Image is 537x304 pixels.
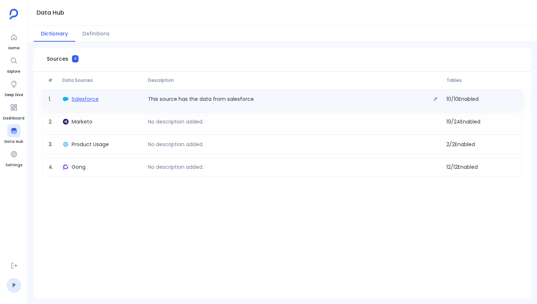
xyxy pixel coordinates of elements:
[46,118,60,125] span: 2 .
[7,278,21,293] a: P
[443,94,519,104] span: 10 / 10 Enabled
[443,118,519,125] span: 19 / 24 Enabled
[3,115,24,121] span: Dashboard
[60,77,145,83] span: Data Sources
[72,55,79,62] span: 4
[5,148,22,168] a: Settings
[46,94,60,104] span: 1 .
[9,9,18,20] img: petavue logo
[45,77,60,83] span: #
[145,118,206,125] p: No description added.
[72,163,85,171] span: Gong
[75,26,117,42] button: Definitions
[7,54,20,75] a: Explore
[72,95,99,103] span: Salesforce
[5,92,23,98] span: Deep Dive
[443,141,519,148] span: 2 / 2 Enabled
[46,163,60,171] span: 4 .
[34,26,75,42] button: Dictionary
[47,55,68,62] span: Sources
[145,95,257,103] p: This source has the data from salesforce
[145,141,206,148] p: No description added.
[7,45,20,51] span: Home
[443,163,519,171] span: 12 / 12 Enabled
[5,77,23,98] a: Deep Dive
[46,141,60,148] span: 3 .
[4,124,23,145] a: Data Hub
[430,94,441,104] button: Edit description.
[72,141,109,148] span: Product Usage
[7,69,20,75] span: Explore
[443,77,519,83] span: Tables
[145,163,206,171] p: No description added.
[4,139,23,145] span: Data Hub
[37,8,64,18] h1: Data Hub
[72,118,92,125] span: Marketo
[7,31,20,51] a: Home
[5,162,22,168] span: Settings
[3,101,24,121] a: Dashboard
[145,77,444,83] span: Description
